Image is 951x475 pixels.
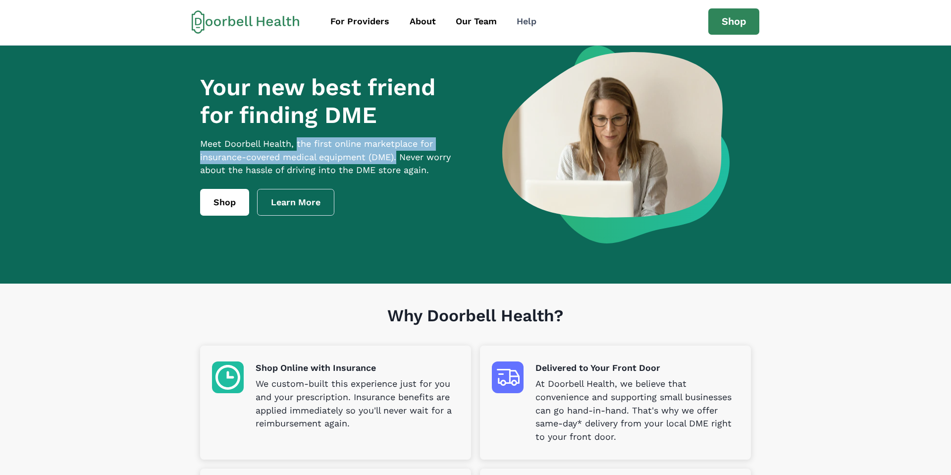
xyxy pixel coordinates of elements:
p: Delivered to Your Front Door [535,361,739,375]
a: Our Team [447,10,506,33]
img: a woman looking at a computer [502,46,730,243]
div: About [410,15,436,28]
img: Delivered to Your Front Door icon [492,361,524,393]
a: Shop [200,189,249,216]
a: For Providers [322,10,399,33]
a: Help [508,10,545,33]
div: Our Team [456,15,497,28]
p: At Doorbell Health, we believe that convenience and supporting small businesses can go hand-in-ha... [535,377,739,444]
p: Meet Doorbell Health, the first online marketplace for insurance-covered medical equipment (DME).... [200,137,470,178]
h1: Why Doorbell Health? [200,306,750,346]
img: Shop Online with Insurance icon [212,361,244,393]
p: We custom-built this experience just for you and your prescription. Insurance benefits are applie... [256,377,459,431]
div: For Providers [330,15,389,28]
p: Shop Online with Insurance [256,361,459,375]
a: Shop [708,8,760,35]
h1: Your new best friend for finding DME [200,73,470,129]
div: Help [517,15,536,28]
a: About [401,10,445,33]
a: Learn More [257,189,334,216]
